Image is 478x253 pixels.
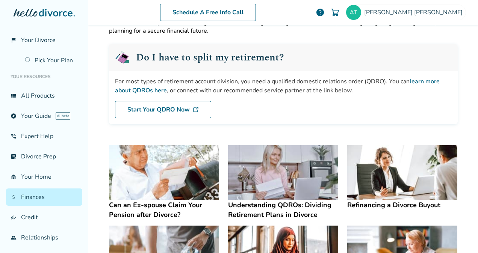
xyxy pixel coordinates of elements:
span: attach_money [11,194,17,200]
span: group [11,235,17,241]
a: garage_homeYour Home [6,168,82,185]
a: finance_modeCredit [6,209,82,226]
a: flag_2Your Divorce [6,32,82,49]
img: Cart [331,8,340,17]
a: Refinancing a Divorce BuyoutRefinancing a Divorce Buyout [347,145,457,210]
span: finance_mode [11,214,17,220]
h2: Do I have to split my retirement? [136,53,284,62]
img: DL [193,107,199,113]
a: attach_moneyFinances [6,188,82,206]
a: phone_in_talkExpert Help [6,128,82,145]
a: Understanding QDROs: Dividing Retirement Plans in DivorceUnderstanding QDROs: Dividing Retirement... [228,145,338,220]
h4: Understanding QDROs: Dividing Retirement Plans in Divorce [228,200,338,220]
span: [PERSON_NAME] [PERSON_NAME] [364,8,466,17]
a: Pick Your Plan [20,52,82,69]
a: exploreYour GuideAI beta [6,107,82,125]
img: Refinancing a Divorce Buyout [347,145,457,200]
span: flag_2 [11,37,17,43]
span: AI beta [56,112,70,120]
a: list_alt_checkDivorce Prep [6,148,82,165]
a: Can an Ex-spouse Claim Your Pension after Divorce?Can an Ex-spouse Claim Your Pension after Divorce? [109,145,219,220]
h4: Can an Ex-spouse Claim Your Pension after Divorce? [109,200,219,220]
a: groupRelationships [6,229,82,246]
iframe: Chat Widget [440,217,478,253]
span: list_alt_check [11,154,17,160]
span: garage_home [11,174,17,180]
img: Can an Ex-spouse Claim Your Pension after Divorce? [109,145,219,200]
a: Schedule A Free Info Call [160,4,256,21]
span: phone_in_talk [11,133,17,139]
a: view_listAll Products [6,87,82,104]
a: help [316,8,325,17]
a: Start Your QDRO Now [115,101,211,118]
img: QDRO [115,50,130,65]
span: explore [11,113,17,119]
h4: Refinancing a Divorce Buyout [347,200,457,210]
div: For most types of retirement account division, you need a qualified domestic relations order (QDR... [115,77,452,95]
li: Your Resources [6,69,82,84]
span: Your Divorce [21,36,56,44]
span: view_list [11,93,17,99]
img: Understanding QDROs: Dividing Retirement Plans in Divorce [228,145,338,200]
img: amyetollefson@outlook.com [346,5,361,20]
